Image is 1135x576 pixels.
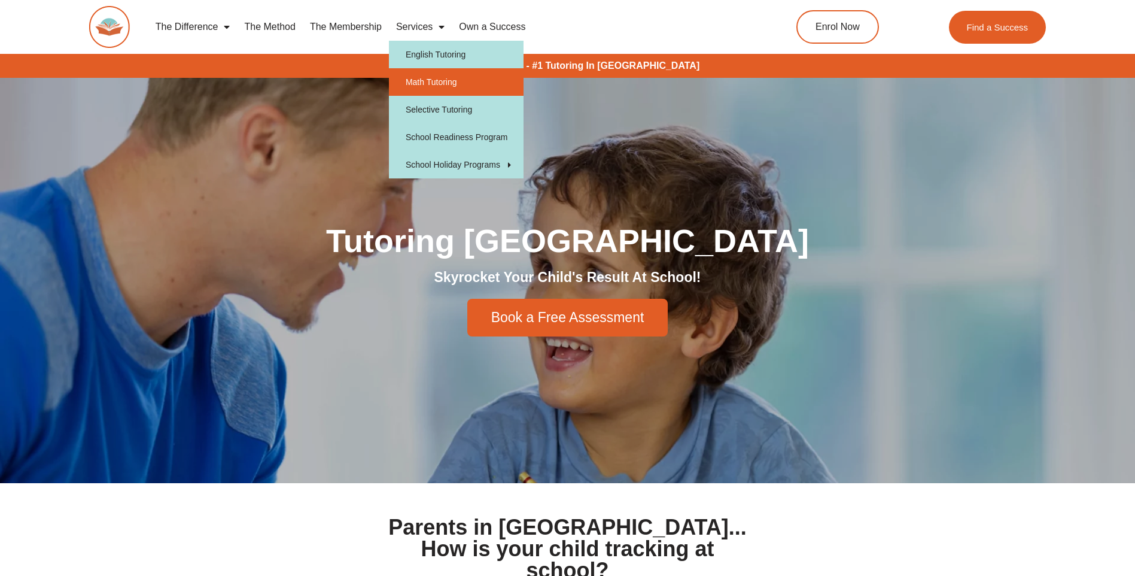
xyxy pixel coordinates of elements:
a: Services [389,13,452,41]
a: Own a Success [452,13,532,41]
a: Selective Tutoring [389,96,524,123]
a: Enrol Now [796,10,879,44]
span: Enrol Now [816,22,860,32]
ul: Services [389,41,524,178]
h2: Skyrocket Your Child's Result At School! [233,269,903,287]
a: English Tutoring [389,41,524,68]
span: Find a Success [967,23,1029,32]
iframe: Chat Widget [936,441,1135,576]
a: Find a Success [949,11,1046,44]
span: Book a Free Assessment [491,311,644,325]
a: School Readiness Program [389,123,524,151]
a: The Difference [148,13,238,41]
a: The Method [237,13,302,41]
nav: Menu [148,13,742,41]
h1: Tutoring [GEOGRAPHIC_DATA] [233,225,903,257]
a: The Membership [303,13,389,41]
a: Book a Free Assessment [467,299,668,336]
a: School Holiday Programs [389,151,524,178]
a: Math Tutoring [389,68,524,96]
